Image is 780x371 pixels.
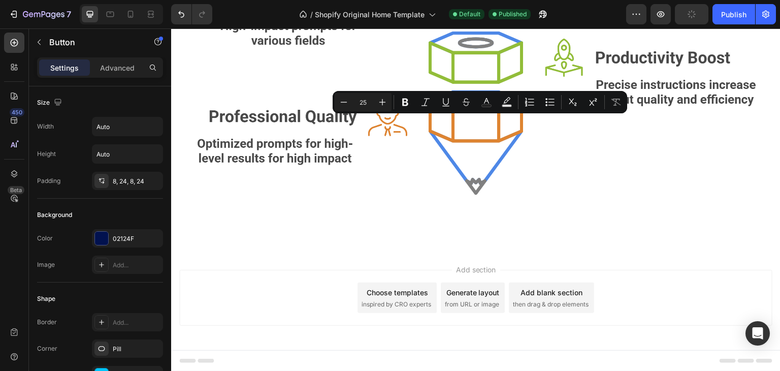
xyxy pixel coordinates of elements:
button: Publish [712,4,755,24]
span: inspired by CRO experts [190,271,260,281]
span: Add section [281,236,329,246]
div: Undo/Redo [171,4,212,24]
span: Shopify Original Home Template [315,9,425,20]
button: 7 [4,4,76,24]
div: Publish [721,9,746,20]
p: Advanced [100,63,135,73]
div: Open Intercom Messenger [745,321,770,346]
input: Auto [92,117,162,136]
div: Beta [8,186,24,194]
p: Settings [50,63,79,73]
div: Color [37,234,53,243]
span: Published [499,10,527,19]
div: 02124F [113,234,160,243]
span: then drag & drop elements [342,271,417,281]
p: 7 [67,8,71,20]
div: Add... [113,318,160,327]
div: Background [37,210,72,220]
div: Padding [37,176,60,185]
span: from URL or image [274,271,328,281]
div: Choose templates [196,259,257,269]
div: Editor contextual toolbar [333,91,627,113]
div: 450 [10,108,24,116]
div: Corner [37,344,57,353]
div: Width [37,122,54,131]
div: 8, 24, 8, 24 [113,177,160,186]
span: Default [459,10,480,19]
p: Button [49,36,136,48]
div: Add blank section [349,259,411,269]
div: Generate layout [275,259,329,269]
div: Add... [113,261,160,270]
div: Shape [37,294,55,303]
div: Pill [113,345,160,354]
div: Border [37,318,57,327]
span: / [310,9,313,20]
div: Height [37,149,56,159]
div: Size [37,96,64,110]
div: Image [37,260,55,269]
input: Auto [92,145,162,163]
iframe: Design area [171,28,780,371]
